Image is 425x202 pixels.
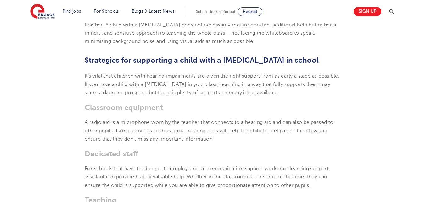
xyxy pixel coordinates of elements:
img: Engage Education [30,4,55,20]
a: Recruit [238,7,262,16]
span: Classroom equipment [85,103,163,112]
a: For Schools [94,9,119,14]
span: Dedicated staff [85,149,138,158]
span: It’s vital that children with hearing impairments are given the right support from as early a sta... [85,73,339,95]
span: A radio aid is a microphone worn by the teacher that connects to a hearing aid and can also be pa... [85,119,333,142]
span: Schools looking for staff [196,9,237,14]
span: For schools that have the budget to employ one, a communication support worker or learning suppor... [85,166,328,188]
span: Recruit [243,9,257,14]
a: Sign up [354,7,381,16]
span: Strategies for supporting a child with a [MEDICAL_DATA] in school [85,56,319,65]
a: Find jobs [63,9,81,14]
a: Blogs & Latest News [132,9,175,14]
